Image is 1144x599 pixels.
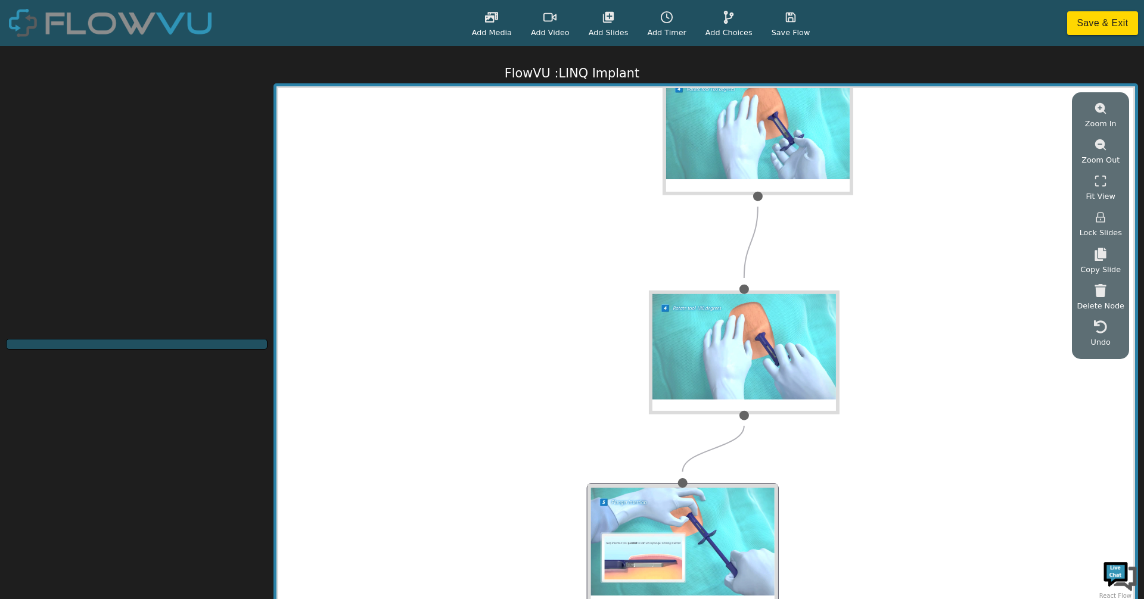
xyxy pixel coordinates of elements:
[1085,118,1117,129] span: Zoom In
[69,150,164,270] span: We're online!
[1077,244,1124,276] button: Copy Slide
[649,291,840,414] img: draggable image
[643,7,689,39] button: Add Timer
[585,7,632,39] button: Add Slides
[1081,154,1120,166] span: Zoom Out
[1083,171,1119,202] button: Fit View
[772,27,810,38] span: Save Flow
[1080,264,1121,275] span: Copy Slide
[1080,227,1122,238] span: Lock Slides
[527,7,573,39] button: Add Video
[468,7,515,39] button: Add Media
[1078,135,1123,166] button: Zoom Out
[1081,98,1120,130] button: Zoom In
[62,63,200,78] div: Chat with us now
[663,71,853,195] img: draggable image
[702,7,756,39] button: Add Choices
[682,426,744,472] g: Edge from 14351f49-cfea-452f-ba1b-cd36870d57c4 to fc73b70e-2c0c-4363-b1c1-1c2225d3f5bf
[1067,11,1138,35] button: Save & Exit
[1076,207,1126,239] button: Lock Slides
[647,27,686,38] span: Add Timer
[505,66,639,81] h1: FlowVU : LINQ Implant
[1077,300,1124,311] span: Delete Node
[195,6,224,35] div: Minimize live chat window
[589,27,629,38] span: Add Slides
[1102,557,1138,593] img: Chat Widget
[531,27,570,38] span: Add Video
[1086,191,1115,202] span: Fit View
[6,6,214,40] img: FlowVULogo.png
[1073,280,1128,312] button: Delete Node
[768,7,814,39] button: Save Flow
[744,207,758,279] g: Edge from 15ace9d5-66a0-4fda-b462-0ff074043f3b to 14351f49-cfea-452f-ba1b-cd36870d57c4
[6,325,227,367] textarea: Type your message and hit 'Enter'
[705,27,753,38] span: Add Choices
[1087,317,1114,348] button: Undo
[20,55,50,85] img: d_736959983_company_1615157101543_736959983
[472,27,512,38] span: Add Media
[1091,336,1111,348] span: Undo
